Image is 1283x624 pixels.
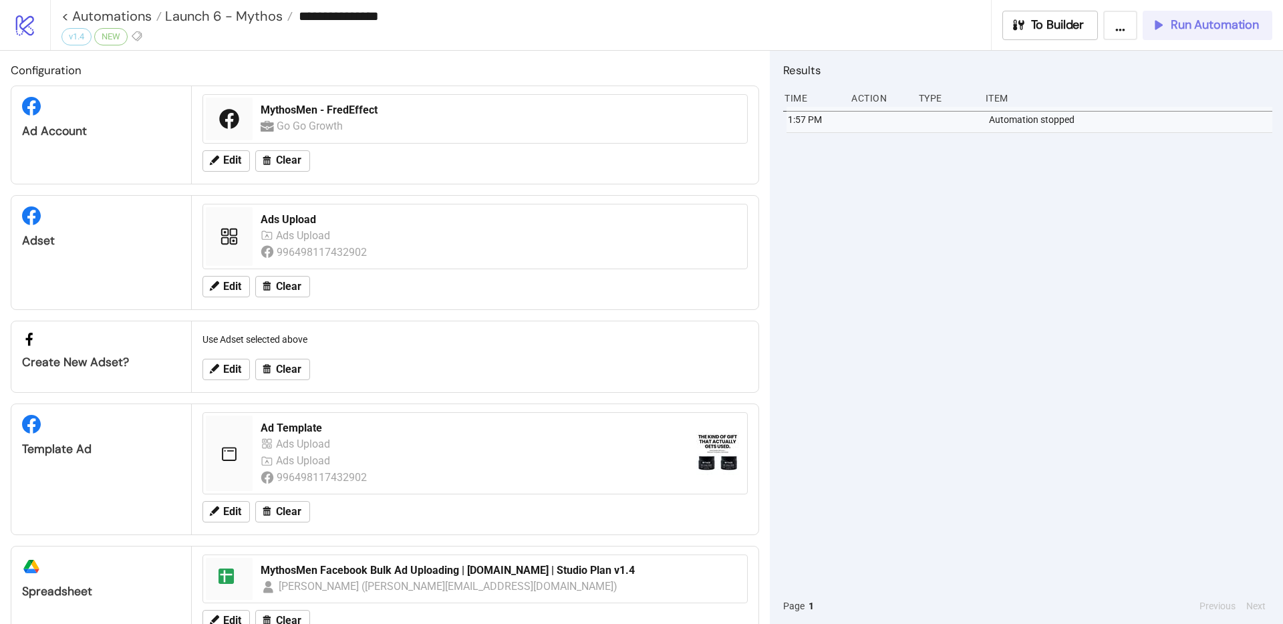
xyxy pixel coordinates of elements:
div: Go Go Growth [277,118,345,134]
div: Time [783,86,841,111]
button: Clear [255,276,310,297]
a: < Automations [61,9,162,23]
span: To Builder [1031,17,1085,33]
button: Edit [202,359,250,380]
div: Spreadsheet [22,584,180,599]
button: Run Automation [1143,11,1272,40]
img: https://external-fra5-2.xx.fbcdn.net/emg1/v/t13/8604271742579125904?url=https%3A%2F%2Fwww.faceboo... [696,432,739,475]
button: Clear [255,359,310,380]
button: Previous [1195,599,1240,613]
div: Create new adset? [22,355,180,370]
div: Ad Account [22,124,180,139]
div: v1.4 [61,28,92,45]
span: Edit [223,506,241,518]
span: Edit [223,281,241,293]
span: Clear [276,363,301,375]
button: ... [1103,11,1137,40]
div: [PERSON_NAME] ([PERSON_NAME][EMAIL_ADDRESS][DOMAIN_NAME]) [279,578,618,595]
h2: Configuration [11,61,759,79]
button: Edit [202,150,250,172]
div: Adset [22,233,180,249]
a: Launch 6 - Mythos [162,9,293,23]
span: Clear [276,281,301,293]
h2: Results [783,61,1272,79]
div: 996498117432902 [277,469,370,486]
div: Ads Upload [276,452,333,469]
button: Clear [255,501,310,522]
div: Type [917,86,975,111]
div: Use Adset selected above [197,327,753,352]
div: Template Ad [22,442,180,457]
div: MythosMen - FredEffect [261,103,739,118]
div: MythosMen Facebook Bulk Ad Uploading | [DOMAIN_NAME] | Studio Plan v1.4 [261,563,739,578]
div: 1:57 PM [787,107,844,132]
span: Clear [276,154,301,166]
button: To Builder [1002,11,1099,40]
span: Clear [276,506,301,518]
span: Run Automation [1171,17,1259,33]
div: Item [984,86,1272,111]
button: Edit [202,276,250,297]
div: NEW [94,28,128,45]
div: Ad Template [261,421,686,436]
div: 996498117432902 [277,244,370,261]
div: Automation stopped [988,107,1276,132]
button: Next [1242,599,1270,613]
span: Edit [223,363,241,375]
span: Edit [223,154,241,166]
div: Ads Upload [276,227,333,244]
div: Ads Upload [261,212,739,227]
span: Page [783,599,805,613]
button: Clear [255,150,310,172]
span: Launch 6 - Mythos [162,7,283,25]
button: Edit [202,501,250,522]
div: Ads Upload [276,436,333,452]
button: 1 [805,599,818,613]
div: Action [850,86,907,111]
